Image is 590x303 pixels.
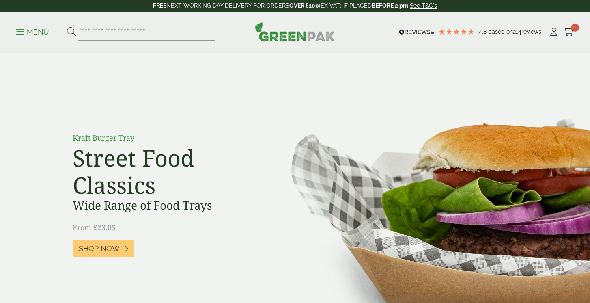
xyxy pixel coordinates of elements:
span: 214 [513,28,521,35]
p: Menu [16,27,49,37]
div: 4.79 Stars [438,28,475,35]
span: reviews [521,28,541,35]
img: GreenPak Supplies [255,22,335,41]
strong: BEFORE 2 pm [372,2,408,9]
img: REVIEWS.io [399,29,434,35]
i: My Account [549,28,559,36]
span: Based on [488,28,513,35]
a: Menu [16,27,49,35]
span: 4.8 [479,28,488,35]
h3: Wide Range of Food Trays [73,199,255,212]
a: See T&C's [410,2,437,9]
span: Shop Now [79,244,120,253]
strong: OVER £100 [289,2,319,9]
p: Kraft Burger Tray [73,132,255,143]
i: Cart [564,28,574,36]
span: 0 [571,24,579,32]
span: From £23.05 [73,223,116,232]
a: 0 [564,26,574,38]
a: Shop Now [73,240,134,257]
h2: Street Food Classics [73,144,255,199]
strong: FREE [153,2,166,9]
